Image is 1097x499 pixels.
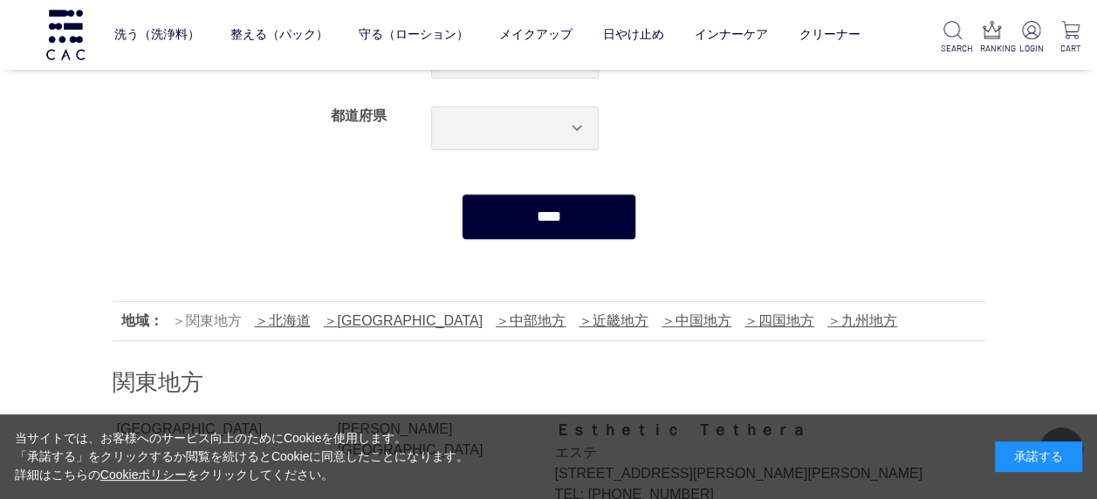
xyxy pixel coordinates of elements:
[114,13,200,57] a: 洗う（洗浄料）
[255,313,311,328] a: 北海道
[359,13,469,57] a: 守る（ローション）
[941,42,966,55] p: SEARCH
[979,42,1004,55] p: RANKING
[15,429,469,484] div: 当サイトでは、お客様へのサービス向上のためにCookieを使用します。 「承諾する」をクリックするか閲覧を続けるとCookieに同意したことになります。 詳細はこちらの をクリックしてください。
[172,313,242,328] a: 関東地方
[1058,42,1083,55] p: CART
[121,311,163,332] div: 地域：
[799,13,860,57] a: クリーナー
[1018,42,1044,55] p: LOGIN
[44,10,87,59] img: logo
[496,313,566,328] a: 中部地方
[324,313,483,328] a: [GEOGRAPHIC_DATA]
[662,313,731,328] a: 中国地方
[603,13,664,57] a: 日やけ止め
[331,108,387,123] label: 都道府県
[1018,21,1044,55] a: LOGIN
[979,21,1004,55] a: RANKING
[941,21,966,55] a: SEARCH
[995,441,1082,472] div: 承諾する
[579,313,648,328] a: 近畿地方
[695,13,768,57] a: インナーケア
[744,313,814,328] a: 四国地方
[1058,21,1083,55] a: CART
[827,313,897,328] a: 九州地方
[230,13,328,57] a: 整える（パック）
[113,367,985,398] h2: 関東地方
[100,468,188,482] a: Cookieポリシー
[499,13,572,57] a: メイクアップ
